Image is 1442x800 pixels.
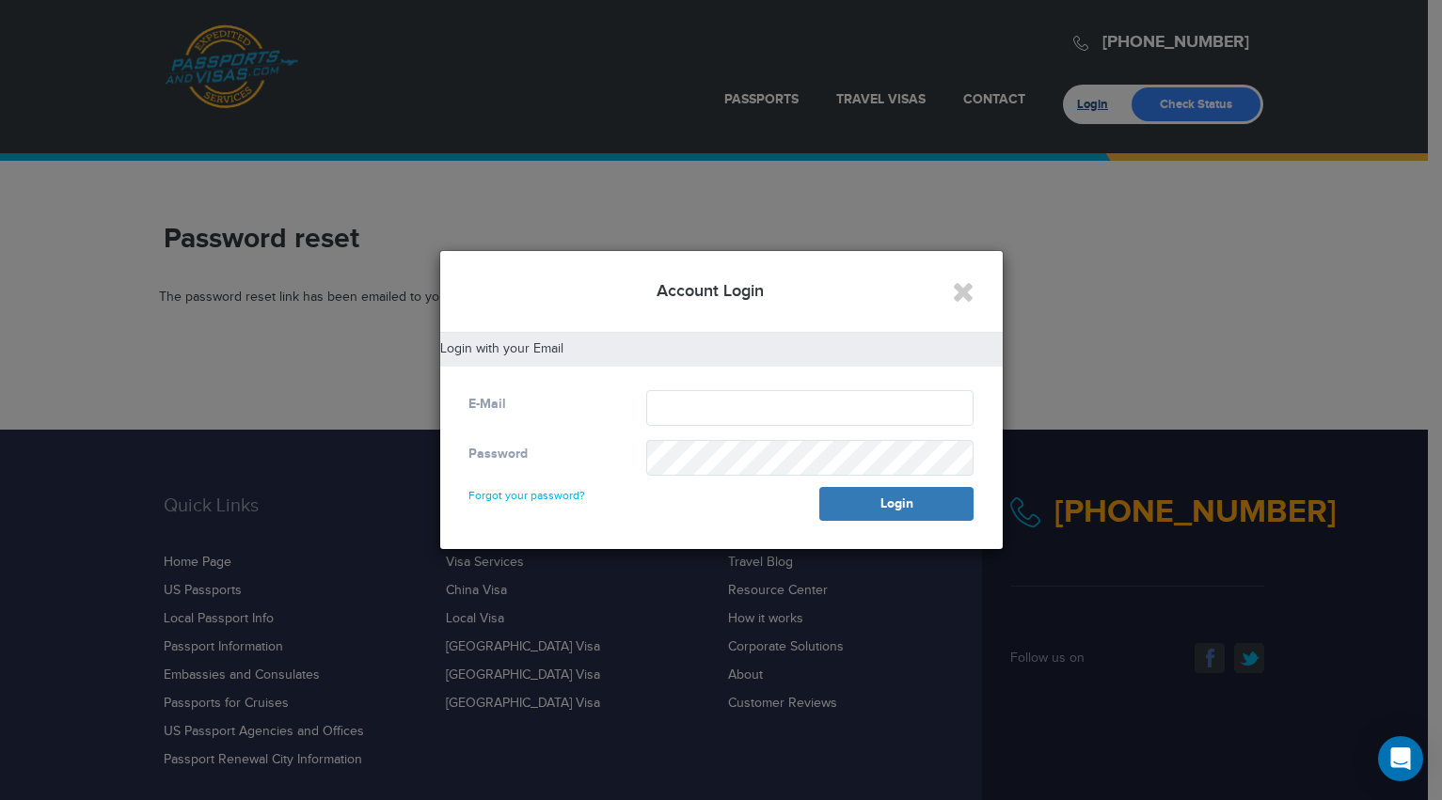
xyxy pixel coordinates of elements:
[468,472,585,502] a: Forgot your password?
[819,487,974,521] button: Login
[468,279,975,304] h4: Account Login
[468,395,506,414] label: E-Mail
[952,277,975,307] button: Close
[468,445,528,463] label: Password
[440,342,1003,356] h5: Login with your Email
[1378,736,1423,781] div: Open Intercom Messenger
